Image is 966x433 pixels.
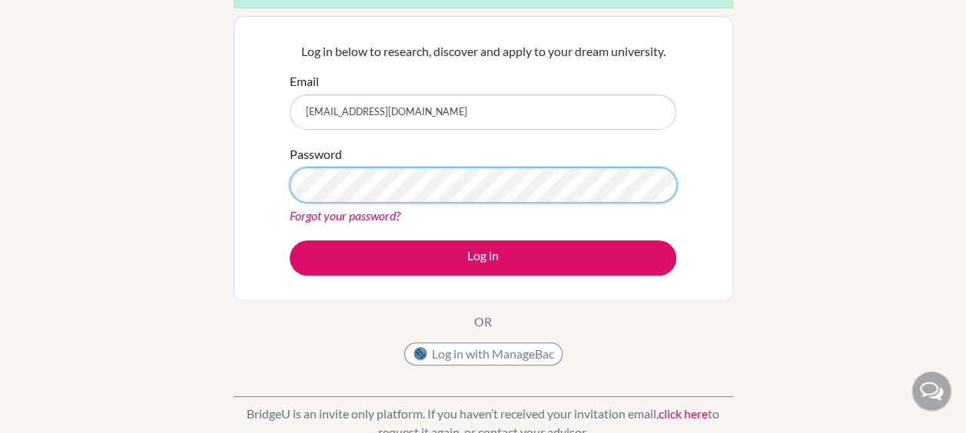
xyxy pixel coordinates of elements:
a: Forgot your password? [290,208,400,223]
button: Log in [290,240,676,276]
span: Help [36,11,68,25]
label: Password [290,145,342,164]
button: Log in with ManageBac [404,342,563,365]
a: click here [659,406,708,421]
label: Email [290,72,319,91]
p: Log in below to research, discover and apply to your dream university. [290,42,676,61]
p: OR [474,312,492,331]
